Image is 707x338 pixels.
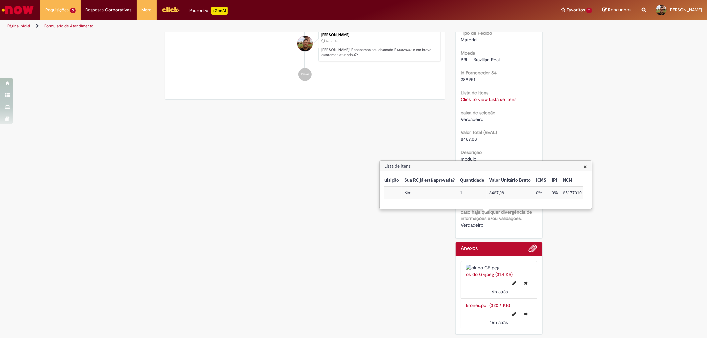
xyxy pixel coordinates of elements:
b: caixa de seleção [461,110,495,116]
button: Editar nome de arquivo ok do GF.jpeg [509,278,521,288]
img: click_logo_yellow_360x200.png [162,5,180,15]
div: Raphael Neiva De Sousa [297,36,313,51]
span: Despesas Corporativas [86,7,132,13]
th: IPI [549,174,560,187]
h3: Lista de Itens [380,161,592,171]
span: 16h atrás [326,39,338,43]
div: Padroniza [190,7,228,15]
li: Raphael Neiva De Sousa [170,29,441,61]
th: Sua RC já está aprovada? [402,174,457,187]
td: ICMS: 0% [533,187,549,199]
b: Descrição [461,149,482,155]
th: Quantidade [457,174,487,187]
button: Excluir ok do GF.jpeg [520,278,532,288]
span: 8487.08 [461,136,477,142]
span: 11 [586,8,592,13]
a: ok do GF.jpeg (31.4 KB) [466,271,513,277]
span: Requisições [45,7,69,13]
span: Verdadeiro [461,116,483,122]
a: Formulário de Atendimento [44,24,93,29]
span: 16h atrás [490,289,508,295]
span: Material [461,37,477,43]
span: modulo [461,156,476,162]
a: krones.pdf (320.6 KB) [466,302,510,308]
div: Lista de Itens [379,160,592,209]
h2: Anexos [461,246,478,252]
span: Verdadeiro [461,222,483,228]
time: 28/08/2025 17:39:37 [490,289,508,295]
b: Valor Total (REAL) [461,129,497,135]
b: Tipo de Pedido [461,30,492,36]
span: More [142,7,152,13]
p: [PERSON_NAME]! Recebemos seu chamado R13459647 e em breve estaremos atuando. [321,47,437,58]
span: Favoritos [567,7,585,13]
b: Declaro que as informações preenchidas correspondem a cotação anexada e as validações gerenciais ... [461,169,535,221]
a: Click to view Lista de Itens [461,96,516,102]
img: ServiceNow [1,3,35,17]
span: [PERSON_NAME] [669,7,702,13]
td: Valor Unitário Bruto: 8487,08 [487,187,533,199]
th: Valor Unitário Bruto [487,174,533,187]
button: Excluir krones.pdf [520,309,532,319]
span: 289951 [461,76,475,82]
td: Quantidade: 1 [457,187,487,199]
span: 3 [70,8,76,13]
b: Lista de Itens [461,90,488,96]
button: Editar nome de arquivo krones.pdf [509,309,521,319]
p: +GenAi [211,7,228,15]
td: IPI: 0% [549,187,560,199]
time: 28/08/2025 17:39:41 [326,39,338,43]
td: Sua RC já está aprovada?: Sim [402,187,457,199]
b: Moeda [461,50,475,56]
ul: Trilhas de página [5,20,466,32]
a: Rascunhos [602,7,632,13]
th: NCM [560,174,584,187]
time: 28/08/2025 17:32:29 [490,319,508,325]
span: BRL - Brazilian Real [461,57,500,63]
button: Close [583,163,587,170]
td: NCM: 85177010 [560,187,584,199]
span: 16h atrás [490,319,508,325]
button: Adicionar anexos [529,244,537,256]
img: ok do GF.jpeg [466,265,532,271]
a: Página inicial [7,24,30,29]
th: ICMS [533,174,549,187]
span: Rascunhos [608,7,632,13]
div: [PERSON_NAME] [321,33,437,37]
b: Id Fornecedor S4 [461,70,497,76]
span: × [583,162,587,171]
